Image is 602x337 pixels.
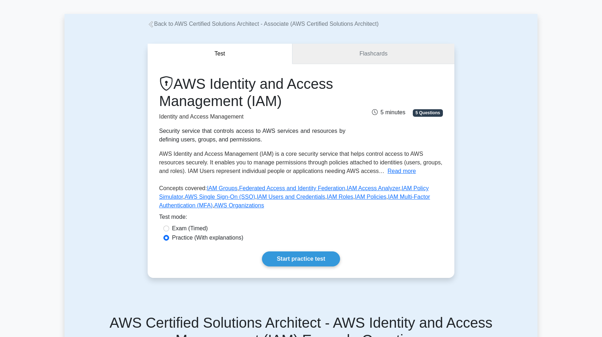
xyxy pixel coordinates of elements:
[159,151,442,174] span: AWS Identity and Access Management (IAM) is a core security service that helps control access to ...
[148,44,292,64] button: Test
[172,224,208,233] label: Exam (Timed)
[159,112,345,121] p: Identity and Access Management
[372,109,405,115] span: 5 minutes
[257,194,325,200] a: IAM Users and Credentials
[388,167,416,175] button: Read more
[148,21,379,27] a: Back to AWS Certified Solutions Architect - Associate (AWS Certified Solutions Architect)
[159,75,345,110] h1: AWS Identity and Access Management (IAM)
[347,185,400,191] a: IAM Access Analyzer
[355,194,386,200] a: IAM Policies
[207,185,237,191] a: IAM Groups
[262,251,340,266] a: Start practice test
[239,185,345,191] a: Federated Access and Identity Federation
[159,213,443,224] div: Test mode:
[172,234,243,242] label: Practice (With explanations)
[292,44,454,64] a: Flashcards
[159,127,345,144] div: Security service that controls access to AWS services and resources by defining users, groups, an...
[159,184,443,213] p: Concepts covered: , , , , , , , , ,
[327,194,353,200] a: IAM Roles
[413,109,443,116] span: 5 Questions
[214,202,264,208] a: AWS Organizations
[185,194,255,200] a: AWS Single Sign-On (SSO)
